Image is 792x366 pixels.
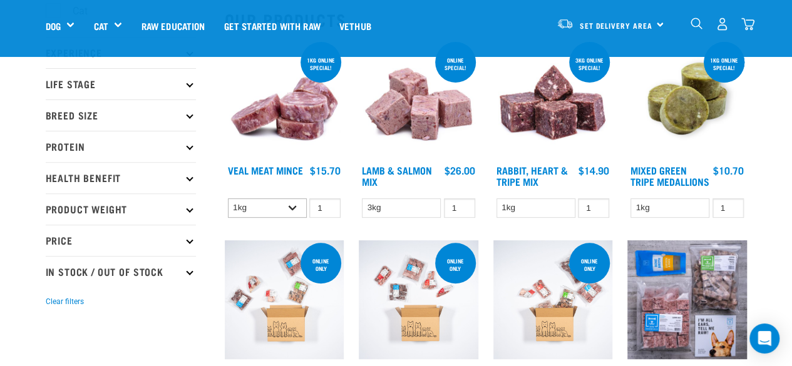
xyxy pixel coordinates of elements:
[362,167,432,184] a: Lamb & Salmon Mix
[301,51,341,77] div: 1kg online special!
[46,68,196,99] p: Life Stage
[215,1,330,51] a: Get started with Raw
[749,323,779,353] div: Open Intercom Messenger
[228,167,303,173] a: Veal Meat Mince
[493,240,613,360] img: Puppy 0 2sec
[691,18,702,29] img: home-icon-1@2x.png
[579,165,609,176] div: $14.90
[627,240,747,360] img: NSP Dog Standard Update
[46,193,196,225] p: Product Weight
[225,240,344,360] img: Dog 0 2sec
[580,23,652,28] span: Set Delivery Area
[46,99,196,131] p: Breed Size
[569,51,610,77] div: 3kg online special!
[712,198,744,218] input: 1
[330,1,381,51] a: Vethub
[435,51,476,77] div: ONLINE SPECIAL!
[46,225,196,256] p: Price
[46,162,196,193] p: Health Benefit
[46,19,61,33] a: Dog
[359,240,478,360] img: Dog Novel 0 2sec
[493,39,613,159] img: 1175 Rabbit Heart Tripe Mix 01
[741,18,754,31] img: home-icon@2x.png
[46,256,196,287] p: In Stock / Out Of Stock
[713,165,744,176] div: $10.70
[716,18,729,31] img: user.png
[225,39,344,159] img: 1160 Veal Meat Mince Medallions 01
[630,167,709,184] a: Mixed Green Tripe Medallions
[569,252,610,278] div: Online Only
[627,39,747,159] img: Mixed Green Tripe
[435,252,476,278] div: Online Only
[496,167,568,184] a: Rabbit, Heart & Tripe Mix
[704,51,744,77] div: 1kg online special!
[93,19,108,33] a: Cat
[301,252,341,278] div: Online Only
[359,39,478,159] img: 1029 Lamb Salmon Mix 01
[131,1,214,51] a: Raw Education
[46,296,84,307] button: Clear filters
[46,131,196,162] p: Protein
[310,165,341,176] div: $15.70
[557,18,573,29] img: van-moving.png
[444,198,475,218] input: 1
[309,198,341,218] input: 1
[445,165,475,176] div: $26.00
[578,198,609,218] input: 1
